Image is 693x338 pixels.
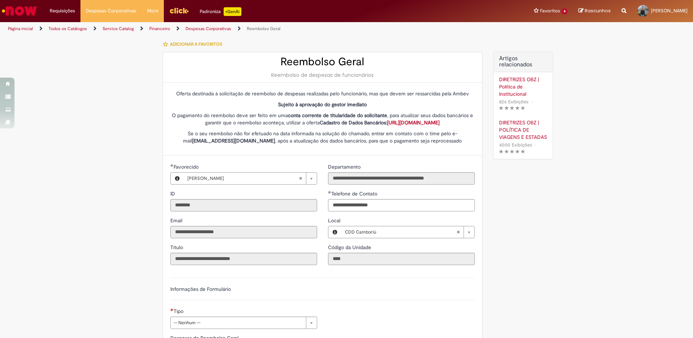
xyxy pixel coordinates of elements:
h2: Reembolso Geral [170,56,475,68]
a: Todos os Catálogos [49,26,87,32]
span: 4000 Exibições [499,142,532,148]
span: Requisições [50,7,75,15]
a: Reembolso Geral [247,26,281,32]
p: Oferta destinada à solicitação de reembolso de despesas realizadas pelo funcionário, mas que deve... [170,90,475,97]
button: Favorecido, Visualizar este registro Lucas Adriel Pereira Da Cruz [171,173,184,184]
input: Email [170,226,317,238]
label: Somente leitura - ID [170,190,177,197]
abbr: Limpar campo Local [453,226,464,238]
span: Tipo [174,308,185,314]
img: click_logo_yellow_360x200.png [169,5,189,16]
span: Somente leitura - Título [170,244,184,251]
span: CDD Camboriú [345,226,456,238]
a: Página inicial [8,26,33,32]
input: Código da Unidade [328,253,475,265]
a: CDD CamboriúLimpar campo Local [341,226,474,238]
label: Somente leitura - Email [170,217,184,224]
a: DIRETRIZES OBZ | Política de Institucional [499,76,547,98]
abbr: Limpar campo Favorecido [295,173,306,184]
ul: Trilhas de página [5,22,457,36]
a: Service Catalog [103,26,134,32]
label: Informações de Formulário [170,286,231,292]
input: ID [170,199,317,211]
a: [URL][DOMAIN_NAME] [387,119,440,126]
span: Somente leitura - Código da Unidade [328,244,373,251]
span: Local [328,217,342,224]
span: Adicionar a Favoritos [170,41,222,47]
img: ServiceNow [1,4,38,18]
input: Título [170,253,317,265]
label: Somente leitura - Título [170,244,184,251]
span: Necessários - Favorecido [174,164,200,170]
h3: Artigos relacionados [499,55,547,68]
a: [PERSON_NAME]Limpar campo Favorecido [184,173,317,184]
span: Obrigatório Preenchido [170,164,174,167]
span: Favoritos [540,7,560,15]
div: Padroniza [200,7,241,16]
button: Local, Visualizar este registro CDD Camboriú [328,226,341,238]
span: -- Nenhum -- [174,317,302,329]
span: Telefone de Contato [331,190,379,197]
span: More [147,7,158,15]
strong: [EMAIL_ADDRESS][DOMAIN_NAME] [192,137,275,144]
span: 826 Exibições [499,99,528,105]
input: Telefone de Contato [328,199,475,211]
span: • [530,97,534,107]
span: 4 [561,8,568,15]
strong: conta corrente de titularidade do solicitante [288,112,387,119]
div: Reembolso de despesas de funcionários [170,71,475,79]
a: DIRETRIZES OBZ | POLÍTICA DE VIAGENS E ESTADAS [499,119,547,141]
strong: Sujeito à aprovação do gestor imediato [278,101,367,108]
span: Rascunhos [585,7,611,14]
p: O pagamento do reembolso deve ser feito em uma , para atualizar seus dados bancários e garantir q... [170,112,475,126]
a: Financeiro [149,26,170,32]
input: Departamento [328,172,475,185]
p: Se o seu reembolso não for efetuado na data informada na solução do chamado, entrar em contato co... [170,130,475,144]
span: Obrigatório Preenchido [328,191,331,194]
span: Necessários [170,308,174,311]
a: Rascunhos [578,8,611,15]
span: [PERSON_NAME] [651,8,688,14]
span: • [534,140,538,150]
p: +GenAi [224,7,241,16]
a: Despesas Corporativas [186,26,231,32]
button: Adicionar a Favoritos [163,37,226,52]
span: Despesas Corporativas [86,7,136,15]
label: Somente leitura - Código da Unidade [328,244,373,251]
span: [PERSON_NAME] [187,173,299,184]
label: Somente leitura - Departamento [328,163,362,170]
strong: Cadastro de Dados Bancários: [320,119,440,126]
